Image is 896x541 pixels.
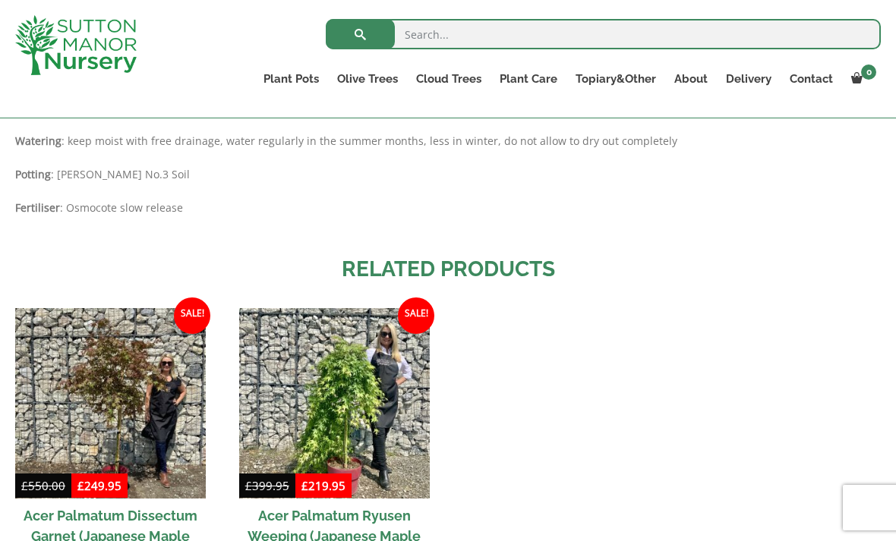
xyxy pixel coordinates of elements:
a: About [665,68,717,90]
span: £ [77,478,84,493]
p: : Osmocote slow release [15,199,881,217]
a: Olive Trees [328,68,407,90]
input: Search... [326,19,881,49]
a: 0 [842,68,881,90]
strong: Potting [15,167,51,181]
a: Delivery [717,68,781,90]
h2: Related products [15,253,881,285]
a: Plant Care [491,68,566,90]
strong: Fertiliser [15,200,60,215]
bdi: 249.95 [77,478,121,493]
p: : keep moist with free drainage, water regularly in the summer months, less in winter, do not all... [15,132,881,150]
a: Contact [781,68,842,90]
p: : [PERSON_NAME] No.3 Soil [15,165,881,184]
span: £ [245,478,252,493]
a: Plant Pots [254,68,328,90]
span: £ [21,478,28,493]
img: logo [15,15,137,75]
strong: Watering [15,134,62,148]
span: Sale! [174,297,210,334]
span: 0 [861,64,876,80]
img: Acer Palmatum Dissectum Garnet (Japanese Maple Tree) Beni-Maiko [15,308,206,499]
img: Acer Palmatum Ryusen Weeping (Japanese Maple Tree) [239,308,430,499]
span: £ [301,478,308,493]
a: Topiary&Other [566,68,665,90]
bdi: 219.95 [301,478,345,493]
span: Sale! [398,297,434,334]
bdi: 399.95 [245,478,289,493]
a: Cloud Trees [407,68,491,90]
bdi: 550.00 [21,478,65,493]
